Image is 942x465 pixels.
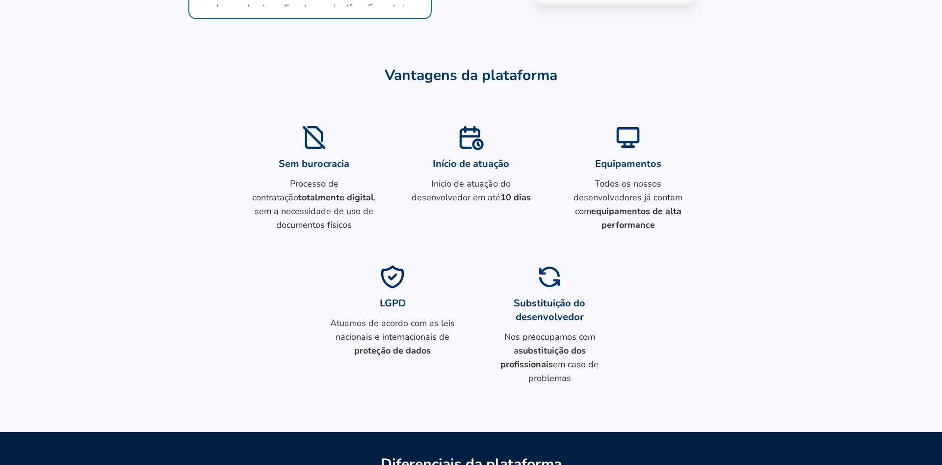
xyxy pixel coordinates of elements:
h1: Início de atuação [408,157,534,171]
p: Todos os nossos desenvolvedores já contam com [565,177,691,232]
h1: Substituição do desenvolvedor [487,297,612,324]
strong: totalmente digital [298,191,374,203]
p: Processo de contratação , sem a necessidade de uso de documentos físicos [251,177,377,232]
h1: LGPD [330,297,455,310]
h1: Sem burocracia [251,157,377,171]
p: Nos preocupamos com a em caso de problemas [487,330,612,385]
strong: proteção de dados [354,345,431,356]
strong: equipamentos de alta performance [591,205,681,231]
p: Atuamos de acordo com as leis nacionais e internacionais de [330,316,455,357]
h1: Vantagens da plataforma [188,67,754,84]
strong: 10 dias [500,191,531,203]
h1: Equipamentos [565,157,691,171]
p: Inicio de atuação do desenvolvedor em até [408,177,534,204]
strong: substituição dos profissionais [500,345,586,370]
